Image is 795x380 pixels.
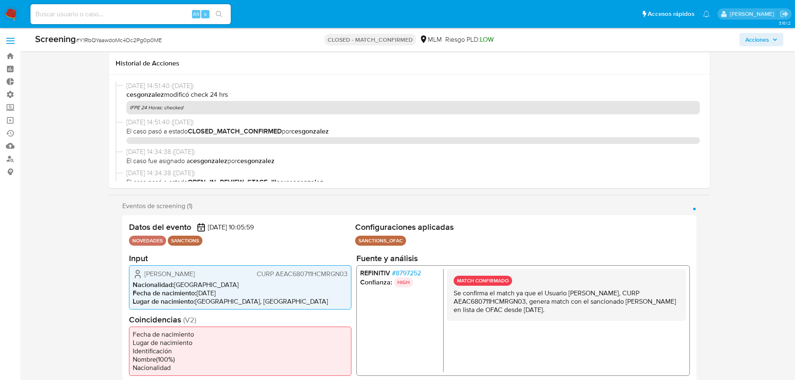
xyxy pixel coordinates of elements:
p: CLOSED - MATCH_CONFIRMED [324,34,416,45]
span: Accesos rápidos [648,10,694,18]
span: # Y1RbQYaawdoMc4Dc2Pg0p0ME [76,36,162,44]
p: nicolas.tyrkiel@mercadolibre.com [730,10,777,18]
span: s [204,10,207,18]
span: Alt [193,10,199,18]
span: Riesgo PLD: [445,35,494,44]
button: search-icon [210,8,227,20]
input: Buscar usuario o caso... [30,9,231,20]
a: Salir [780,10,789,18]
span: LOW [480,35,494,44]
div: MLM [419,35,442,44]
a: Notificaciones [703,10,710,18]
span: Acciones [745,33,769,46]
b: Screening [35,32,76,45]
button: Acciones [739,33,783,46]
